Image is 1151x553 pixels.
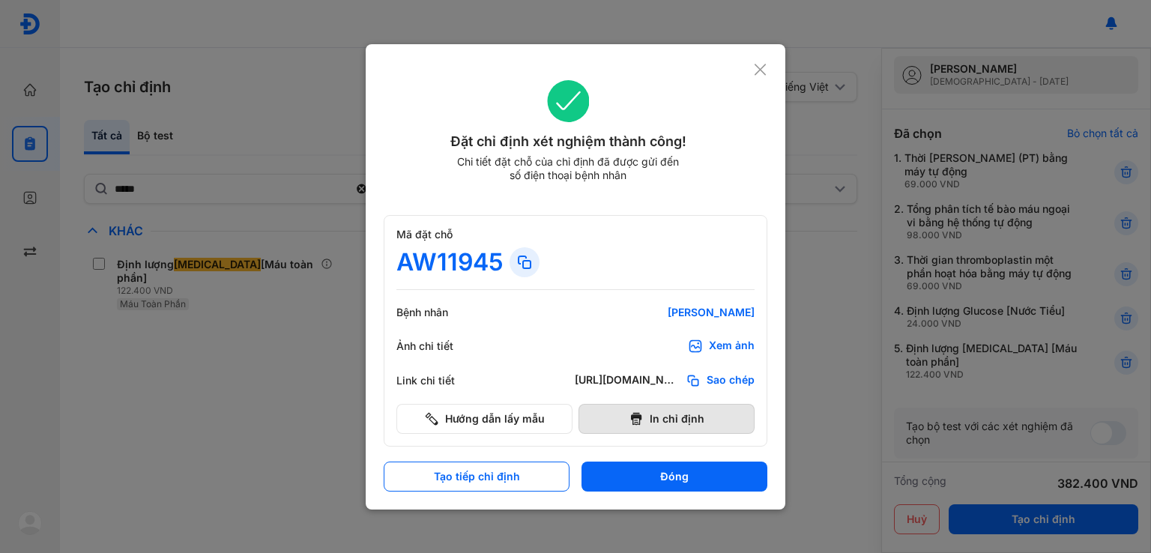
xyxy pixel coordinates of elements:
[450,155,686,182] div: Chi tiết đặt chỗ của chỉ định đã được gửi đến số điện thoại bệnh nhân
[396,247,504,277] div: AW11945
[581,462,767,492] button: Đóng
[384,462,570,492] button: Tạo tiếp chỉ định
[575,306,755,319] div: [PERSON_NAME]
[396,339,486,353] div: Ảnh chi tiết
[575,373,680,388] div: [URL][DOMAIN_NAME]
[396,404,573,434] button: Hướng dẫn lấy mẫu
[578,404,755,434] button: In chỉ định
[396,228,755,241] div: Mã đặt chỗ
[396,306,486,319] div: Bệnh nhân
[709,339,755,354] div: Xem ảnh
[707,373,755,388] span: Sao chép
[396,374,486,387] div: Link chi tiết
[384,131,753,152] div: Đặt chỉ định xét nghiệm thành công!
